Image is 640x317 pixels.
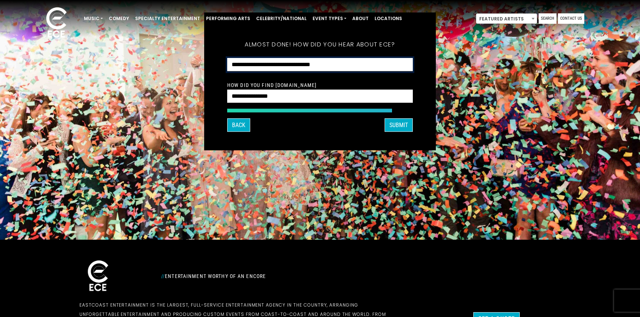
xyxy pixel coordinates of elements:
a: Event Types [310,12,349,25]
button: SUBMIT [385,118,413,132]
a: Search [539,13,556,24]
div: Entertainment Worthy of an Encore [157,270,402,282]
img: ece_new_logo_whitev2-1.png [79,258,117,294]
img: ece_new_logo_whitev2-1.png [38,5,75,41]
span: Featured Artists [476,13,537,24]
a: Music [81,12,106,25]
a: Contact Us [558,13,584,24]
h5: Almost done! How did you hear about ECE? [227,31,413,58]
a: Performing Arts [203,12,253,25]
a: Specialty Entertainment [132,12,203,25]
button: Back [227,118,250,132]
span: Featured Artists [476,14,537,24]
span: // [161,273,165,279]
a: Celebrity/National [253,12,310,25]
label: How Did You Find [DOMAIN_NAME] [227,81,317,88]
select: How did you hear about ECE [227,58,413,71]
a: Comedy [106,12,132,25]
a: Locations [372,12,405,25]
a: About [349,12,372,25]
